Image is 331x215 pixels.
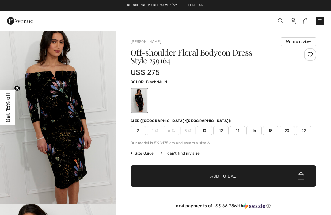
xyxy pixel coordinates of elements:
[188,129,191,132] img: ring-m.svg
[281,37,316,46] button: Write a review
[161,151,200,156] div: I can't find my size
[181,3,181,7] span: |
[4,93,11,123] span: Get 15% off
[185,3,205,7] a: Free Returns
[131,140,316,146] div: Our model is 5'9"/175 cm and wears a size 6.
[7,17,33,23] a: 1ère Avenue
[210,173,237,179] span: Add to Bag
[131,118,233,124] div: Size ([GEOGRAPHIC_DATA]/[GEOGRAPHIC_DATA]):
[246,126,262,135] span: 16
[317,18,323,24] img: Menu
[263,126,278,135] span: 18
[7,15,33,27] img: 1ère Avenue
[180,126,196,135] span: 8
[146,80,167,84] span: Black/Multi
[303,18,308,24] img: Shopping Bag
[131,48,285,64] h1: Off-shoulder Floral Bodycon Dress Style 259164
[14,85,20,91] button: Close teaser
[230,126,245,135] span: 14
[131,165,316,187] button: Add to Bag
[296,126,311,135] span: 22
[212,203,234,209] span: US$ 68.75
[243,203,265,209] img: Sezzle
[213,126,229,135] span: 12
[147,126,162,135] span: 4
[280,126,295,135] span: 20
[278,18,283,24] img: Search
[298,172,304,180] img: Bag.svg
[131,80,145,84] span: Color:
[172,129,175,132] img: ring-m.svg
[131,68,160,77] span: US$ 275
[291,18,296,24] img: My Info
[131,89,147,112] div: Black/Multi
[131,40,161,44] a: [PERSON_NAME]
[155,129,158,132] img: ring-m.svg
[197,126,212,135] span: 10
[164,126,179,135] span: 6
[126,3,177,7] a: Free shipping on orders over $99
[131,126,146,135] span: 2
[131,203,316,209] div: or 4 payments of with
[131,203,316,211] div: or 4 payments ofUS$ 68.75withSezzle Click to learn more about Sezzle
[131,151,154,156] span: Size Guide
